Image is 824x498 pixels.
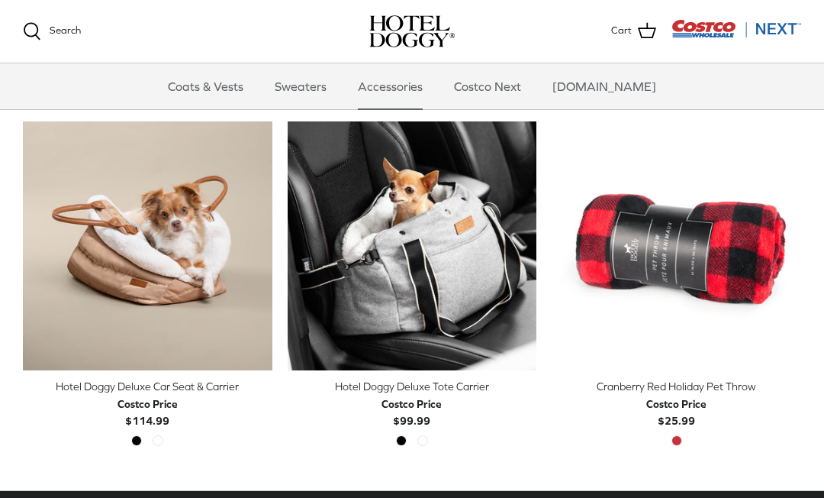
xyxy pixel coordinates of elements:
a: Cart [611,21,656,41]
div: Costco Price [646,396,707,412]
b: $114.99 [117,396,178,427]
a: Coats & Vests [154,63,257,109]
a: [DOMAIN_NAME] [539,63,670,109]
a: Accessories [344,63,436,109]
div: Hotel Doggy Deluxe Car Seat & Carrier [23,378,272,395]
a: Cranberry Red Holiday Pet Throw Costco Price$25.99 [552,378,801,429]
a: Sweaters [261,63,340,109]
div: Hotel Doggy Deluxe Tote Carrier [288,378,537,395]
a: Cranberry Red Holiday Pet Throw [552,121,801,371]
img: Costco Next [671,19,801,38]
a: Hotel Doggy Deluxe Car Seat & Carrier [23,121,272,371]
a: Search [23,22,81,40]
div: Cranberry Red Holiday Pet Throw [552,378,801,395]
b: $99.99 [381,396,442,427]
span: Search [50,24,81,36]
b: $25.99 [646,396,707,427]
div: Costco Price [381,396,442,412]
span: Cart [611,23,632,39]
a: Hotel Doggy Deluxe Tote Carrier [288,121,537,371]
a: hoteldoggy.com hoteldoggycom [369,15,455,47]
a: Hotel Doggy Deluxe Tote Carrier Costco Price$99.99 [288,378,537,429]
a: Costco Next [440,63,535,109]
a: Hotel Doggy Deluxe Car Seat & Carrier Costco Price$114.99 [23,378,272,429]
a: Visit Costco Next [671,29,801,40]
img: hoteldoggycom [369,15,455,47]
div: Costco Price [117,396,178,412]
